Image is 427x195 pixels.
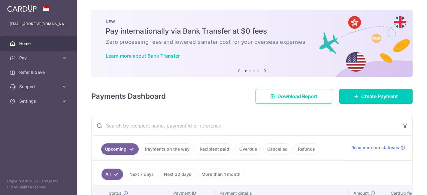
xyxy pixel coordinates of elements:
[106,19,398,24] p: NEW
[389,177,421,192] iframe: Opens a widget where you can find more information
[19,84,59,90] span: Support
[339,89,413,104] a: Create Payment
[141,143,193,155] a: Payments on the way
[361,93,398,100] span: Create Payment
[106,38,398,46] h6: Zero processing fees and lowered transfer cost for your overseas expenses
[263,143,292,155] a: Cancelled
[256,89,332,104] a: Download Report
[277,93,317,100] span: Download Report
[19,55,59,61] span: Pay
[235,143,261,155] a: Overdue
[91,91,166,102] h4: Payments Dashboard
[19,69,59,75] span: Refer & Save
[351,145,405,151] a: Read more on statuses
[106,26,398,36] h5: Pay internationally via Bank Transfer at $0 fees
[160,169,195,180] a: Next 30 days
[351,145,399,151] span: Read more on statuses
[19,40,59,46] span: Home
[294,143,319,155] a: Refunds
[10,21,67,27] p: [EMAIL_ADDRESS][DOMAIN_NAME]
[92,116,398,135] input: Search by recipient name, payment id or reference
[101,169,123,180] a: All
[19,98,59,104] span: Settings
[101,143,139,155] a: Upcoming
[91,10,413,77] img: Bank transfer banner
[7,5,37,12] img: CardUp
[196,143,233,155] a: Recipient paid
[126,169,158,180] a: Next 7 days
[106,53,180,59] a: Learn more about Bank Transfer
[198,169,244,180] a: More than 1 month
